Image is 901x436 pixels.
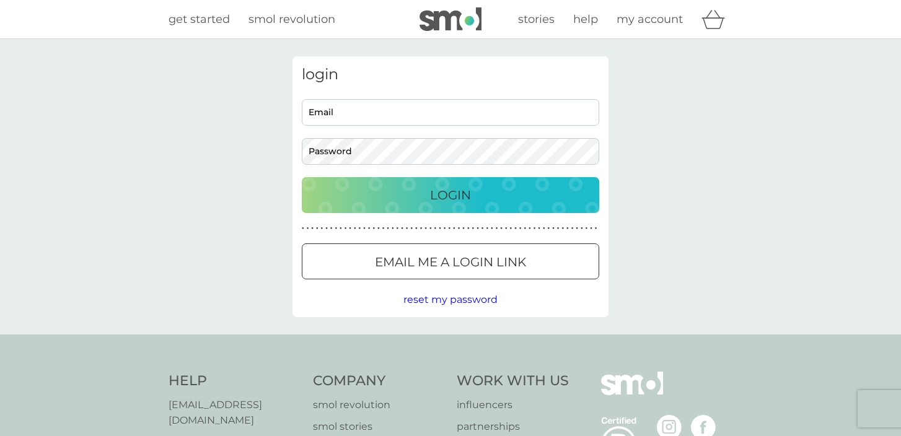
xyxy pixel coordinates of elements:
p: ● [325,225,328,232]
p: ● [359,225,361,232]
p: ● [397,225,399,232]
p: ● [534,225,536,232]
p: ● [368,225,371,232]
span: stories [518,12,555,26]
p: ● [552,225,555,232]
p: ● [595,225,597,232]
p: ● [561,225,564,232]
img: smol [420,7,481,31]
p: Login [430,185,471,205]
a: my account [617,11,683,28]
h4: Company [313,372,445,391]
p: ● [496,225,498,232]
p: ● [462,225,465,232]
p: ● [382,225,385,232]
p: ● [529,225,531,232]
p: ● [486,225,488,232]
p: ● [387,225,389,232]
p: ● [401,225,403,232]
h3: login [302,66,599,84]
p: ● [340,225,342,232]
p: ● [363,225,366,232]
button: Email me a login link [302,243,599,279]
a: stories [518,11,555,28]
p: ● [335,225,337,232]
a: help [573,11,598,28]
a: smol revolution [313,397,445,413]
p: ● [491,225,493,232]
p: ● [477,225,479,232]
p: ● [307,225,309,232]
p: ● [453,225,455,232]
p: ● [500,225,503,232]
a: [EMAIL_ADDRESS][DOMAIN_NAME] [169,397,301,429]
img: smol [601,372,663,414]
p: ● [538,225,540,232]
p: ● [566,225,569,232]
p: ● [557,225,560,232]
p: ● [415,225,418,232]
p: ● [316,225,319,232]
p: ● [420,225,423,232]
p: ● [543,225,545,232]
h4: Work With Us [457,372,569,391]
a: get started [169,11,230,28]
p: ● [510,225,512,232]
p: ● [311,225,314,232]
p: ● [377,225,380,232]
p: ● [429,225,432,232]
p: ● [439,225,441,232]
h4: Help [169,372,301,391]
p: ● [590,225,592,232]
p: ● [481,225,484,232]
span: reset my password [403,294,498,305]
a: smol stories [313,419,445,435]
button: Login [302,177,599,213]
p: ● [586,225,588,232]
p: ● [467,225,470,232]
p: ● [345,225,347,232]
p: ● [444,225,446,232]
button: reset my password [403,292,498,308]
span: get started [169,12,230,26]
p: ● [330,225,333,232]
p: ● [321,225,323,232]
p: ● [354,225,356,232]
p: ● [349,225,351,232]
p: ● [571,225,574,232]
p: ● [410,225,413,232]
a: influencers [457,397,569,413]
div: basket [701,7,732,32]
p: ● [448,225,451,232]
p: Email me a login link [375,252,526,272]
p: ● [406,225,408,232]
p: ● [519,225,522,232]
p: ● [424,225,427,232]
p: ● [372,225,375,232]
p: ● [434,225,437,232]
p: ● [548,225,550,232]
p: ● [505,225,508,232]
p: ● [392,225,394,232]
p: ● [581,225,583,232]
p: ● [576,225,578,232]
p: ● [514,225,517,232]
a: smol revolution [248,11,335,28]
span: my account [617,12,683,26]
span: help [573,12,598,26]
a: partnerships [457,419,569,435]
p: ● [524,225,526,232]
p: ● [472,225,475,232]
p: ● [302,225,304,232]
p: ● [458,225,460,232]
span: smol revolution [248,12,335,26]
